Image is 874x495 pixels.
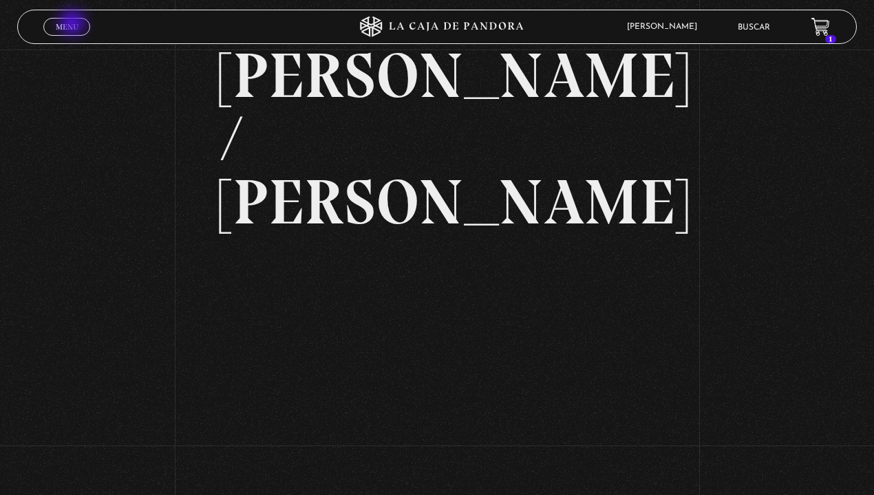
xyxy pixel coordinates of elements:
span: Cerrar [51,34,83,44]
span: 1 [825,35,836,43]
a: 1 [811,18,830,36]
span: [PERSON_NAME] [620,23,711,31]
span: Menu [56,23,78,31]
a: Buscar [738,23,770,32]
h2: [PERSON_NAME] / [PERSON_NAME] [219,44,655,234]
